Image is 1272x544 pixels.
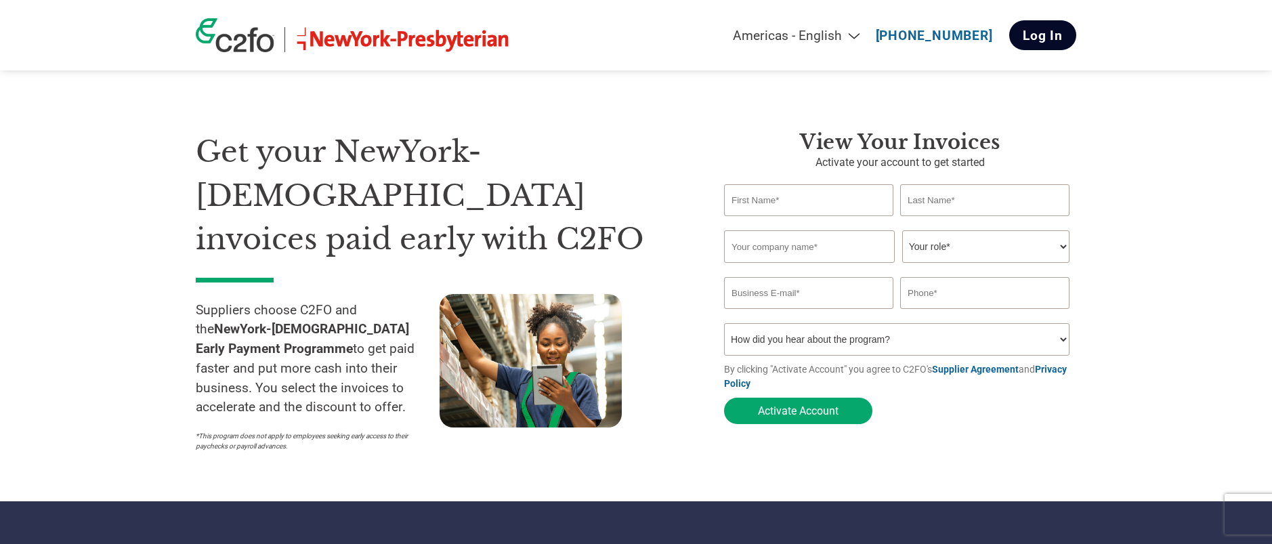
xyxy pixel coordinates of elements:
[196,130,683,261] h1: Get your NewYork-[DEMOGRAPHIC_DATA] invoices paid early with C2FO
[724,130,1076,154] h3: View your invoices
[295,27,511,52] img: NewYork-Presbyterian
[900,184,1069,216] input: Last Name*
[1009,20,1076,50] a: Log In
[724,184,893,216] input: First Name*
[196,18,274,52] img: c2fo logo
[724,264,1069,272] div: Invalid company name or company name is too long
[440,294,622,427] img: supply chain worker
[196,301,440,418] p: Suppliers choose C2FO and the to get paid faster and put more cash into their business. You selec...
[196,321,409,356] strong: NewYork-[DEMOGRAPHIC_DATA] Early Payment Programme
[724,398,872,424] button: Activate Account
[902,230,1069,263] select: Title/Role
[196,431,426,451] p: *This program does not apply to employees seeking early access to their paychecks or payroll adva...
[724,230,895,263] input: Your company name*
[900,217,1069,225] div: Invalid last name or last name is too long
[932,364,1019,375] a: Supplier Agreement
[900,310,1069,318] div: Inavlid Phone Number
[900,277,1069,309] input: Phone*
[724,277,893,309] input: Invalid Email format
[876,28,993,43] a: [PHONE_NUMBER]
[724,217,893,225] div: Invalid first name or first name is too long
[724,362,1076,391] p: By clicking "Activate Account" you agree to C2FO's and
[724,154,1076,171] p: Activate your account to get started
[724,310,893,318] div: Inavlid Email Address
